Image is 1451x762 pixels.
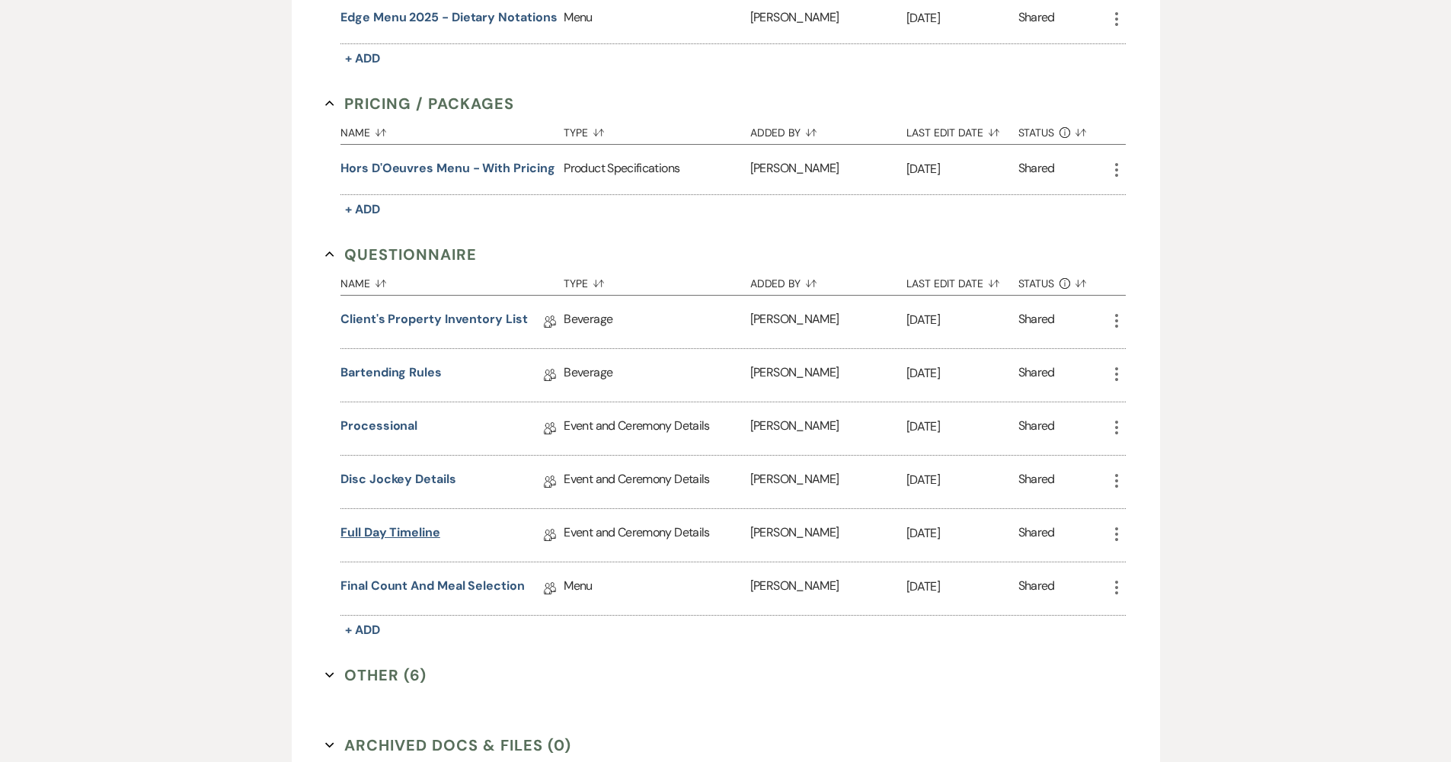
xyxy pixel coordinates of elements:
[340,417,417,440] a: Processional
[564,349,749,402] div: Beverage
[340,523,440,547] a: Full Day Timeline
[340,470,455,494] a: Disc Jockey Details
[1018,159,1055,180] div: Shared
[1018,8,1055,29] div: Shared
[906,523,1018,543] p: [DATE]
[564,402,749,455] div: Event and Ceremony Details
[906,417,1018,437] p: [DATE]
[564,145,749,194] div: Product Specifications
[345,622,380,638] span: + Add
[340,8,557,27] button: Edge Menu 2025 - Dietary Notations
[340,266,564,295] button: Name
[564,562,749,615] div: Menu
[1018,266,1107,295] button: Status
[325,243,477,266] button: Questionnaire
[750,509,906,562] div: [PERSON_NAME]
[340,310,527,334] a: Client's Property Inventory List
[1018,417,1055,440] div: Shared
[325,92,514,115] button: Pricing / Packages
[340,620,385,641] button: + Add
[906,266,1018,295] button: Last Edit Date
[750,349,906,402] div: [PERSON_NAME]
[564,115,749,144] button: Type
[906,577,1018,597] p: [DATE]
[340,159,555,178] button: Hors D'Oeuvres Menu - With Pricing
[1018,523,1055,547] div: Shared
[564,456,749,508] div: Event and Ceremony Details
[750,562,906,615] div: [PERSON_NAME]
[340,48,385,69] button: + Add
[906,470,1018,490] p: [DATE]
[1018,278,1055,289] span: Status
[750,296,906,348] div: [PERSON_NAME]
[345,201,380,217] span: + Add
[750,456,906,508] div: [PERSON_NAME]
[340,199,385,220] button: + Add
[340,363,442,387] a: Bartending Rules
[325,664,427,687] button: Other (6)
[340,577,525,600] a: Final Count and Meal Selection
[1018,115,1107,144] button: Status
[750,266,906,295] button: Added By
[906,115,1018,144] button: Last Edit Date
[564,266,749,295] button: Type
[906,310,1018,330] p: [DATE]
[340,115,564,144] button: Name
[906,8,1018,28] p: [DATE]
[906,159,1018,179] p: [DATE]
[906,363,1018,383] p: [DATE]
[1018,363,1055,387] div: Shared
[564,509,749,562] div: Event and Ceremony Details
[1018,310,1055,334] div: Shared
[750,145,906,194] div: [PERSON_NAME]
[345,50,380,66] span: + Add
[1018,470,1055,494] div: Shared
[325,734,571,757] button: Archived Docs & Files (0)
[750,402,906,455] div: [PERSON_NAME]
[1018,577,1055,600] div: Shared
[564,296,749,348] div: Beverage
[750,115,906,144] button: Added By
[1018,127,1055,138] span: Status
